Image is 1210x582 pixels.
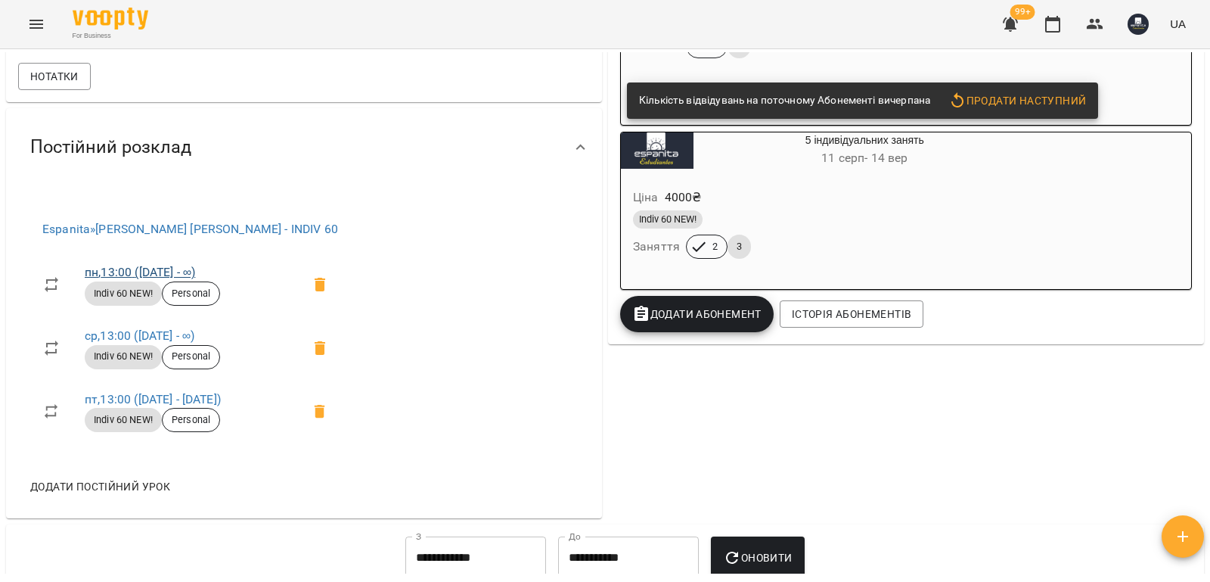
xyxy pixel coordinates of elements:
span: Продати наступний [948,92,1086,110]
span: Indiv 60 NEW! [85,413,162,427]
div: Постійний розклад [6,108,602,186]
a: пн,13:00 ([DATE] - ∞) [85,265,195,279]
span: Indiv 60 NEW! [633,213,703,226]
span: Додати постійний урок [30,478,170,496]
button: Нотатки [18,63,91,90]
button: Продати наступний [942,87,1092,114]
span: Personal [163,413,219,427]
span: Видалити приватний урок Бондаренко Н. - INDIV 60 пн 13:00 клієнта Севастьянов Юрій [302,266,338,303]
span: 99+ [1010,5,1035,20]
span: 3 [728,240,751,254]
button: UA [1164,10,1192,38]
span: Постійний розклад [30,135,191,159]
p: 4000 ₴ [665,188,702,207]
a: ср,13:00 ([DATE] - ∞) [85,328,194,343]
span: Indiv 60 NEW! [85,350,162,363]
h6: Ціна [633,187,659,208]
span: Додати Абонемент [632,305,762,323]
span: 11 серп - 14 вер [821,151,907,165]
span: Оновити [723,549,792,567]
div: 5 індивідуальних занять [693,132,1036,169]
button: Menu [18,6,54,42]
button: Додати постійний урок [24,473,176,500]
button: Оновити [711,537,804,579]
button: Додати Абонемент [620,296,774,332]
img: Voopty Logo [73,8,148,30]
div: Кількість відвідувань на поточному Абонементі вичерпана [639,87,930,114]
span: 2 [703,240,727,254]
a: Espanita»[PERSON_NAME] [PERSON_NAME] - INDIV 60 [42,222,338,236]
span: Видалити приватний урок Бондаренко Н. - INDIV 60 пт 13:00 клієнта Севастьянов Юрій [302,394,338,430]
span: Personal [163,350,219,363]
span: Personal [163,287,219,300]
span: Історія абонементів [792,305,911,323]
h6: Заняття [633,236,680,257]
span: Indiv 60 NEW! [85,287,162,300]
span: UA [1170,16,1186,32]
span: Нотатки [30,67,79,86]
img: e7cd9ba82654fddca2813040462380a1.JPG [1128,14,1149,35]
div: 5 індивідуальних занять [621,132,693,169]
span: For Business [73,31,148,41]
button: Історія абонементів [780,300,923,328]
button: 5 індивідуальних занять11 серп- 14 верЦіна4000₴Indiv 60 NEW!Заняття23 [621,132,1036,277]
a: пт,13:00 ([DATE] - [DATE]) [85,392,221,406]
